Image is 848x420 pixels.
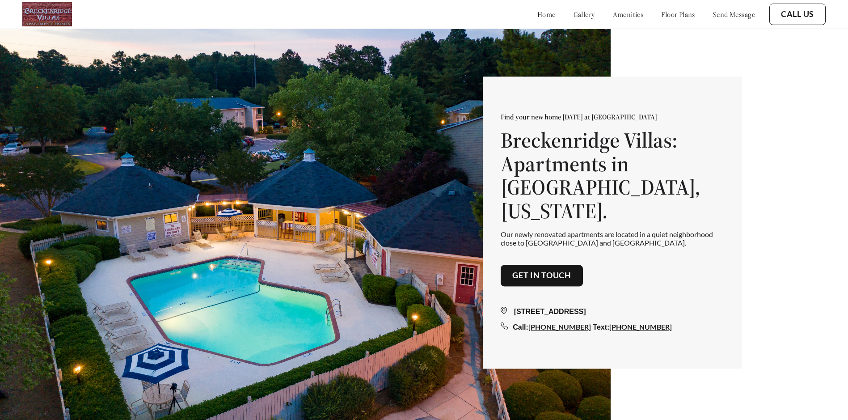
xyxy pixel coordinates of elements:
a: [PHONE_NUMBER] [609,322,672,331]
p: Find your new home [DATE] at [GEOGRAPHIC_DATA] [501,112,724,121]
a: Get in touch [512,271,571,281]
span: Call: [513,323,528,331]
a: [PHONE_NUMBER] [528,322,591,331]
a: amenities [613,10,644,19]
h1: Breckenridge Villas: Apartments in [GEOGRAPHIC_DATA], [US_STATE]. [501,128,724,223]
img: logo.png [22,2,72,26]
div: [STREET_ADDRESS] [501,306,724,317]
p: Our newly renovated apartments are located in a quiet neighborhood close to [GEOGRAPHIC_DATA] and... [501,230,724,247]
a: home [537,10,556,19]
a: send message [713,10,755,19]
a: floor plans [661,10,695,19]
a: gallery [574,10,595,19]
a: Call Us [781,9,814,19]
button: Call Us [769,4,826,25]
span: Text: [593,323,609,331]
button: Get in touch [501,265,583,287]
